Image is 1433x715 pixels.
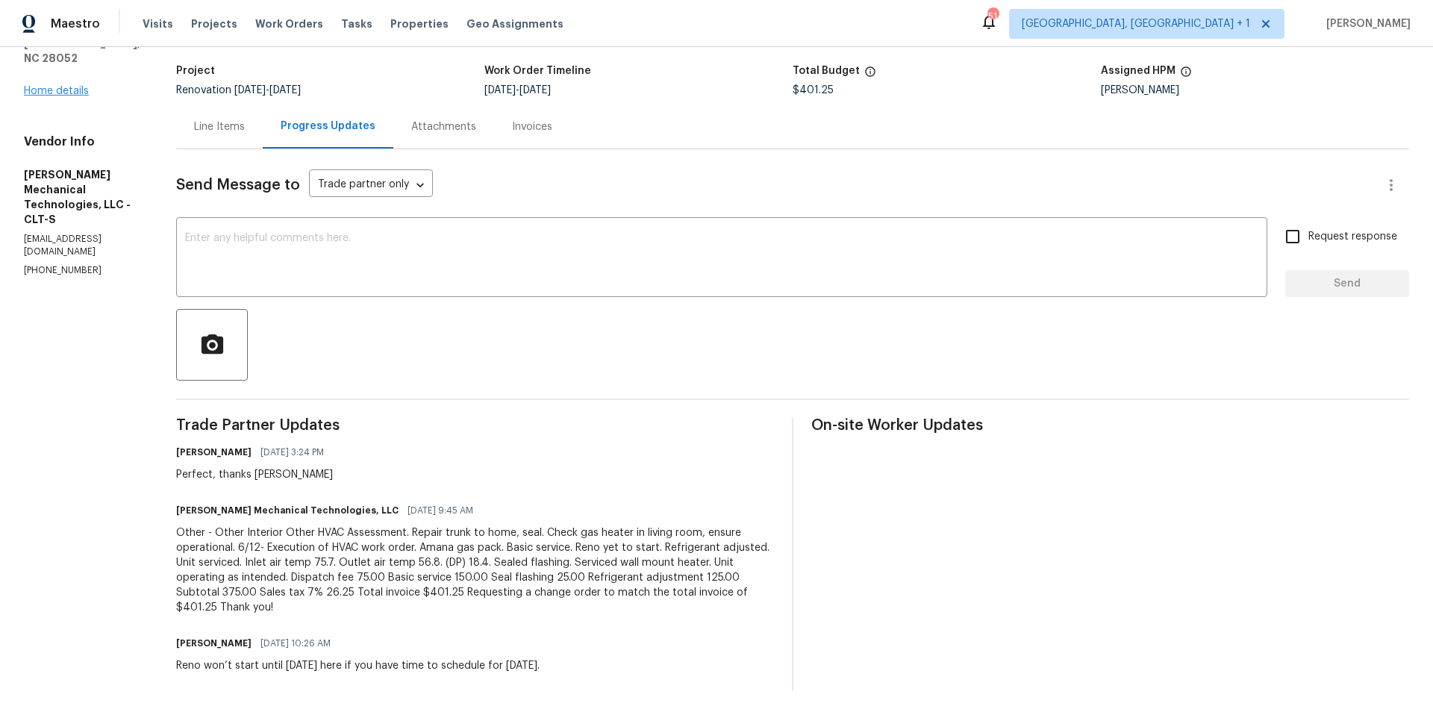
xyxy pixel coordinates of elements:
[260,445,324,460] span: [DATE] 3:24 PM
[24,167,140,227] h5: [PERSON_NAME] Mechanical Technologies, LLC - CLT-S
[309,173,433,198] div: Trade partner only
[1101,85,1409,96] div: [PERSON_NAME]
[484,85,551,96] span: -
[51,16,100,31] span: Maestro
[234,85,266,96] span: [DATE]
[234,85,301,96] span: -
[24,134,140,149] h4: Vendor Info
[408,503,473,518] span: [DATE] 9:45 AM
[484,85,516,96] span: [DATE]
[341,19,372,29] span: Tasks
[519,85,551,96] span: [DATE]
[260,636,331,651] span: [DATE] 10:26 AM
[255,16,323,31] span: Work Orders
[24,36,140,66] h5: [GEOGRAPHIC_DATA], NC 28052
[793,85,834,96] span: $401.25
[24,233,140,258] p: [EMAIL_ADDRESS][DOMAIN_NAME]
[411,119,476,134] div: Attachments
[176,503,399,518] h6: [PERSON_NAME] Mechanical Technologies, LLC
[194,119,245,134] div: Line Items
[811,418,1409,433] span: On-site Worker Updates
[176,658,540,673] div: Reno won’t start until [DATE] here if you have time to schedule for [DATE].
[24,264,140,277] p: [PHONE_NUMBER]
[1308,229,1397,245] span: Request response
[176,636,252,651] h6: [PERSON_NAME]
[176,418,774,433] span: Trade Partner Updates
[1180,66,1192,85] span: The hpm assigned to this work order.
[176,66,215,76] h5: Project
[176,467,333,482] div: Perfect, thanks [PERSON_NAME]
[1320,16,1411,31] span: [PERSON_NAME]
[793,66,860,76] h5: Total Budget
[176,178,300,193] span: Send Message to
[987,9,998,24] div: 51
[484,66,591,76] h5: Work Order Timeline
[176,445,252,460] h6: [PERSON_NAME]
[1101,66,1176,76] h5: Assigned HPM
[1022,16,1250,31] span: [GEOGRAPHIC_DATA], [GEOGRAPHIC_DATA] + 1
[390,16,449,31] span: Properties
[176,85,301,96] span: Renovation
[466,16,563,31] span: Geo Assignments
[24,86,89,96] a: Home details
[281,119,375,134] div: Progress Updates
[143,16,173,31] span: Visits
[176,525,774,615] div: Other - Other Interior Other HVAC Assessment. Repair trunk to home, seal. Check gas heater in liv...
[512,119,552,134] div: Invoices
[191,16,237,31] span: Projects
[864,66,876,85] span: The total cost of line items that have been proposed by Opendoor. This sum includes line items th...
[269,85,301,96] span: [DATE]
